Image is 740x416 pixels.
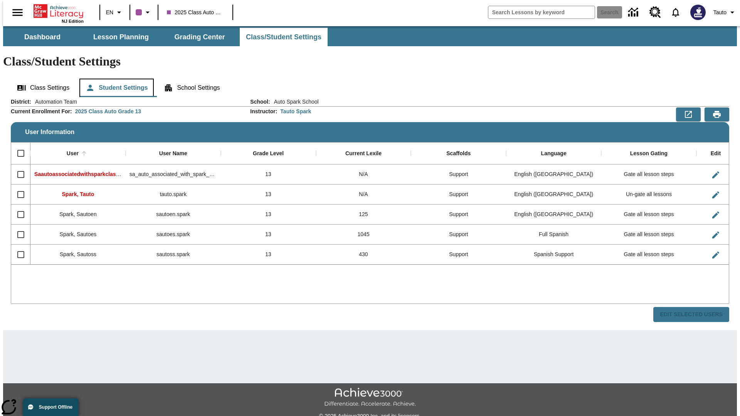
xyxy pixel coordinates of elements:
button: Select a new avatar [686,2,710,22]
div: N/A [316,164,411,185]
a: Resource Center, Will open in new tab [645,2,666,23]
div: 13 [221,245,316,265]
div: English (US) [506,205,601,225]
button: Class color is purple. Change class color [133,5,155,19]
div: Support [411,205,506,225]
h2: Current Enrollment For : [11,108,72,115]
button: Edit User [708,207,723,223]
div: Gate all lesson steps [601,205,696,225]
div: Spanish Support [506,245,601,265]
div: Support [411,185,506,205]
button: Open side menu [6,1,29,24]
div: SubNavbar [3,26,737,46]
button: Edit User [708,187,723,203]
div: User Name [159,150,187,157]
div: sautoss.spark [126,245,221,265]
span: Grading Center [174,33,225,42]
div: 13 [221,185,316,205]
button: Language: EN, Select a language [103,5,127,19]
button: Edit User [708,167,723,183]
span: Saautoassociatedwithsparkclass, Saautoassociatedwithsparkclass [34,171,207,177]
a: Notifications [666,2,686,22]
a: Data Center [624,2,645,23]
span: Auto Spark School [270,98,319,106]
div: 1045 [316,225,411,245]
span: Dashboard [24,33,61,42]
input: search field [488,6,595,18]
div: Lesson Gating [630,150,668,157]
span: Spark, Sautoen [59,211,97,217]
button: Edit User [708,227,723,243]
img: Achieve3000 Differentiate Accelerate Achieve [324,388,416,408]
div: sautoen.spark [126,205,221,225]
div: 125 [316,205,411,225]
span: EN [106,8,113,17]
div: English (US) [506,185,601,205]
div: Gate all lesson steps [601,225,696,245]
div: Tauto Spark [280,107,311,115]
button: Support Offline [23,398,79,416]
div: Edit [711,150,721,157]
div: Scaffolds [446,150,471,157]
img: Avatar [690,5,706,20]
div: Support [411,164,506,185]
div: 13 [221,225,316,245]
button: Dashboard [4,28,81,46]
div: Current Lexile [345,150,382,157]
h2: School : [250,99,270,105]
button: Print Preview [705,107,729,121]
div: N/A [316,185,411,205]
span: Spark, Sautoes [60,231,97,237]
div: sa_auto_associated_with_spark_classes [126,164,221,185]
span: Spark, Sautoss [60,251,96,257]
div: 2025 Class Auto Grade 13 [75,107,141,115]
div: SubNavbar [3,28,328,46]
button: Profile/Settings [710,5,740,19]
div: Un-gate all lessons [601,185,696,205]
div: Grade Level [253,150,284,157]
span: Spark, Tauto [62,191,94,197]
span: Automation Team [31,98,77,106]
span: Lesson Planning [93,33,149,42]
div: 430 [316,245,411,265]
button: Student Settings [79,79,154,97]
div: Class/Student Settings [11,79,729,97]
button: Edit User [708,247,723,263]
button: Lesson Planning [82,28,160,46]
span: NJ Edition [62,19,84,23]
div: tauto.spark [126,185,221,205]
div: Language [541,150,567,157]
h1: Class/Student Settings [3,54,737,69]
span: Class/Student Settings [246,33,321,42]
div: Full Spanish [506,225,601,245]
button: Class/Student Settings [240,28,328,46]
span: 2025 Class Auto Grade 13 [167,8,224,17]
span: Support Offline [39,404,72,410]
div: User [67,150,79,157]
div: Support [411,225,506,245]
div: sautoes.spark [126,225,221,245]
button: Class Settings [11,79,76,97]
div: Gate all lesson steps [601,164,696,185]
div: Home [34,3,84,23]
div: Gate all lesson steps [601,245,696,265]
div: 13 [221,164,316,185]
button: School Settings [158,79,226,97]
span: Tauto [713,8,727,17]
div: Support [411,245,506,265]
button: Grading Center [161,28,238,46]
span: User Information [25,129,74,136]
div: English (US) [506,164,601,185]
div: 13 [221,205,316,225]
h2: District : [11,99,31,105]
h2: Instructor : [250,108,277,115]
button: Export to CSV [676,107,701,121]
a: Home [34,3,84,19]
div: User Information [11,98,729,322]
